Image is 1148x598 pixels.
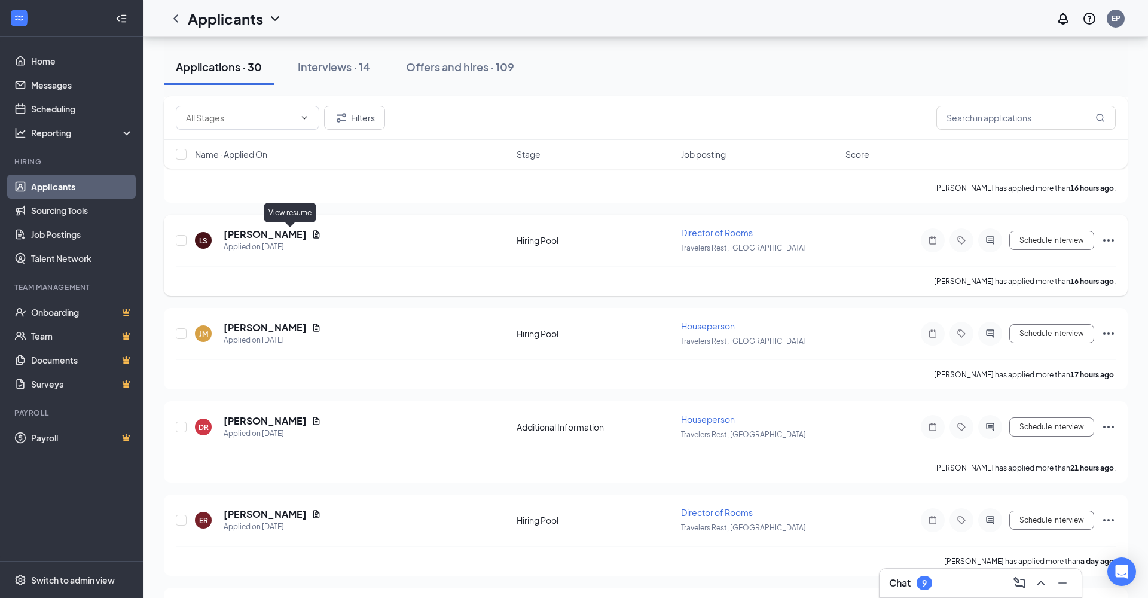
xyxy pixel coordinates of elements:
button: Schedule Interview [1009,511,1094,530]
svg: Note [926,422,940,432]
a: SurveysCrown [31,372,133,396]
svg: ComposeMessage [1012,576,1027,590]
p: [PERSON_NAME] has applied more than . [934,463,1116,473]
h1: Applicants [188,8,263,29]
div: Offers and hires · 109 [406,59,514,74]
div: Applications · 30 [176,59,262,74]
a: Sourcing Tools [31,199,133,222]
svg: ActiveChat [983,422,997,432]
button: ComposeMessage [1010,573,1029,593]
svg: Tag [954,236,969,245]
svg: Tag [954,422,969,432]
svg: Ellipses [1101,420,1116,434]
a: Messages [31,73,133,97]
span: Houseperson [681,321,735,331]
svg: ChevronUp [1034,576,1048,590]
b: a day ago [1080,557,1114,566]
svg: WorkstreamLogo [13,12,25,24]
svg: Notifications [1056,11,1070,26]
a: TeamCrown [31,324,133,348]
p: [PERSON_NAME] has applied more than . [934,183,1116,193]
svg: Collapse [115,13,127,25]
svg: Analysis [14,127,26,139]
a: OnboardingCrown [31,300,133,324]
svg: Note [926,236,940,245]
div: Additional Information [517,421,674,433]
div: ER [199,515,208,526]
div: Hiring Pool [517,514,674,526]
svg: Filter [334,111,349,125]
svg: Minimize [1055,576,1070,590]
svg: ActiveChat [983,236,997,245]
b: 16 hours ago [1070,184,1114,193]
svg: Note [926,515,940,525]
button: ChevronUp [1031,573,1051,593]
span: Travelers Rest, [GEOGRAPHIC_DATA] [681,430,806,439]
button: Schedule Interview [1009,417,1094,437]
a: Scheduling [31,97,133,121]
input: Search in applications [936,106,1116,130]
button: Filter Filters [324,106,385,130]
h5: [PERSON_NAME] [224,508,307,521]
p: [PERSON_NAME] has applied more than . [934,370,1116,380]
p: [PERSON_NAME] has applied more than . [944,556,1116,566]
span: Travelers Rest, [GEOGRAPHIC_DATA] [681,337,806,346]
div: Open Intercom Messenger [1107,557,1136,586]
svg: Settings [14,574,26,586]
div: LS [199,236,207,246]
h5: [PERSON_NAME] [224,321,307,334]
a: Job Postings [31,222,133,246]
div: Applied on [DATE] [224,521,321,533]
div: Team Management [14,282,131,292]
h3: Chat [889,576,911,590]
div: Switch to admin view [31,574,115,586]
a: Talent Network [31,246,133,270]
div: Hiring Pool [517,234,674,246]
div: Applied on [DATE] [224,241,321,253]
span: Houseperson [681,414,735,425]
span: Stage [517,148,541,160]
svg: ActiveChat [983,329,997,338]
div: Interviews · 14 [298,59,370,74]
svg: Ellipses [1101,513,1116,527]
span: Travelers Rest, [GEOGRAPHIC_DATA] [681,243,806,252]
input: All Stages [186,111,295,124]
b: 21 hours ago [1070,463,1114,472]
div: Applied on [DATE] [224,428,321,440]
svg: ChevronLeft [169,11,183,26]
svg: Document [312,323,321,332]
span: Score [845,148,869,160]
button: Schedule Interview [1009,231,1094,250]
a: DocumentsCrown [31,348,133,372]
span: Job posting [681,148,726,160]
a: Applicants [31,175,133,199]
a: Home [31,49,133,73]
svg: Tag [954,515,969,525]
b: 17 hours ago [1070,370,1114,379]
svg: MagnifyingGlass [1095,113,1105,123]
svg: Document [312,416,321,426]
svg: Document [312,509,321,519]
p: [PERSON_NAME] has applied more than . [934,276,1116,286]
button: Minimize [1053,573,1072,593]
div: 9 [922,578,927,588]
div: View resume [264,203,316,222]
svg: Tag [954,329,969,338]
div: Hiring Pool [517,328,674,340]
svg: QuestionInfo [1082,11,1097,26]
a: PayrollCrown [31,426,133,450]
svg: ActiveChat [983,515,997,525]
div: Applied on [DATE] [224,334,321,346]
svg: Ellipses [1101,327,1116,341]
div: Reporting [31,127,134,139]
b: 16 hours ago [1070,277,1114,286]
svg: ChevronDown [300,113,309,123]
h5: [PERSON_NAME] [224,414,307,428]
svg: Ellipses [1101,233,1116,248]
div: JM [199,329,208,339]
div: EP [1112,13,1120,23]
svg: Document [312,230,321,239]
div: DR [199,422,209,432]
h5: [PERSON_NAME] [224,228,307,241]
